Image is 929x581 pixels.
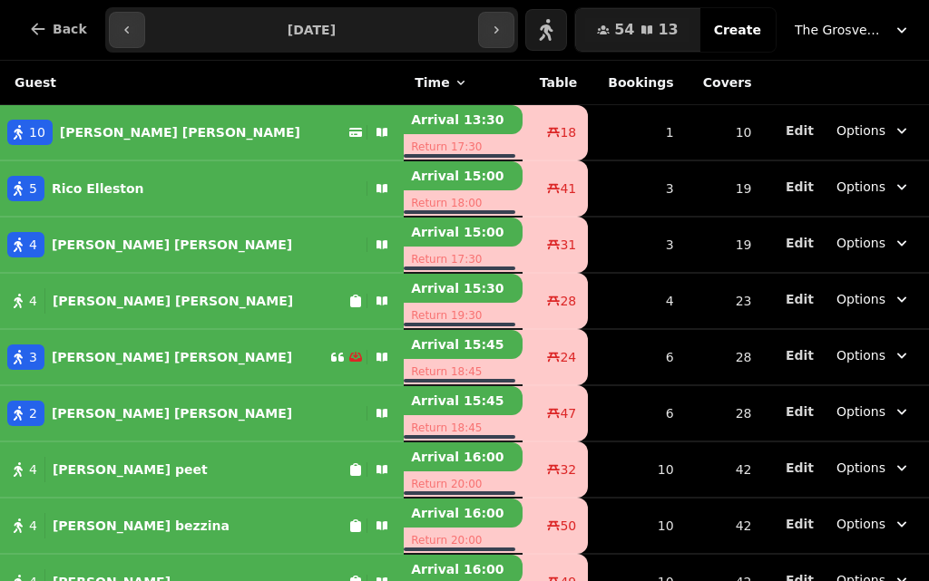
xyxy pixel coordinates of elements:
p: Return 18:00 [404,190,523,216]
button: Options [826,508,922,540]
th: Table [523,61,588,105]
span: Edit [786,180,814,193]
span: 24 [560,348,576,366]
button: Edit [786,290,814,308]
button: Options [826,395,922,428]
button: Options [826,227,922,259]
th: Covers [685,61,763,105]
p: Return 19:30 [404,303,523,328]
p: Arrival 15:45 [404,386,523,415]
p: Return 17:30 [404,134,523,160]
span: Options [836,515,885,533]
span: Edit [786,518,814,530]
button: Options [826,339,922,372]
td: 1 [588,105,684,161]
span: 10 [29,123,45,141]
td: 6 [588,385,684,441]
button: Create [699,8,776,52]
p: Return 18:45 [404,359,523,384]
span: Edit [786,349,814,362]
p: Arrival 15:00 [404,218,523,247]
p: Return 17:30 [404,247,523,272]
span: Edit [786,405,814,418]
p: Arrival 15:00 [404,161,523,190]
p: [PERSON_NAME] [PERSON_NAME] [52,404,292,422]
span: Edit [786,461,814,474]
span: Options [836,402,885,421]
p: Return 20:00 [404,471,523,497]
span: Create [714,24,761,36]
span: 3 [29,348,37,366]
span: Options [836,178,885,196]
td: 10 [685,105,763,161]
td: 42 [685,441,763,498]
td: 19 [685,160,763,217]
p: Return 18:45 [404,415,523,441]
td: 4 [588,273,684,329]
span: 4 [29,460,37,479]
button: Edit [786,121,814,140]
button: Options [826,451,922,484]
span: 41 [560,179,576,198]
span: 4 [29,517,37,535]
td: 42 [685,498,763,554]
td: 10 [588,498,684,554]
p: [PERSON_NAME] [PERSON_NAME] [60,123,300,141]
span: Options [836,121,885,140]
p: Return 20:00 [404,528,523,553]
span: The Grosvenor [795,21,885,39]
td: 6 [588,329,684,385]
button: Edit [786,515,814,533]
p: [PERSON_NAME] [PERSON_NAME] [53,292,293,310]
td: 3 [588,160,684,217]
span: 5 [29,179,37,198]
span: 28 [560,292,576,310]
span: Back [53,23,87,35]
td: 19 [685,217,763,273]
span: Time [415,73,449,92]
p: Arrival 16:00 [404,442,523,471]
p: [PERSON_NAME] [PERSON_NAME] [52,236,292,254]
p: Arrival 15:45 [404,330,523,359]
p: Arrival 16:00 [404,499,523,528]
button: Edit [786,459,814,477]
button: Edit [786,346,814,364]
span: 54 [614,23,634,37]
p: Arrival 15:30 [404,274,523,303]
span: 18 [560,123,576,141]
p: Rico Elleston [52,179,144,198]
span: Edit [786,124,814,137]
span: 32 [560,460,576,479]
button: The Grosvenor [784,14,922,46]
button: Options [826,283,922,315]
p: [PERSON_NAME] bezzina [53,517,230,535]
span: 2 [29,404,37,422]
p: Arrival 13:30 [404,105,523,134]
button: Options [826,170,922,203]
th: Bookings [588,61,684,105]
span: 4 [29,236,37,254]
td: 28 [685,329,763,385]
button: Edit [786,234,814,252]
span: Edit [786,293,814,305]
span: Options [836,290,885,308]
span: Edit [786,237,814,249]
span: Options [836,346,885,364]
td: 28 [685,385,763,441]
span: 31 [560,236,576,254]
span: 50 [560,517,576,535]
td: 10 [588,441,684,498]
p: [PERSON_NAME] peet [53,460,208,479]
span: Options [836,234,885,252]
span: 4 [29,292,37,310]
button: Edit [786,402,814,421]
span: 47 [560,404,576,422]
button: Time [415,73,467,92]
span: 13 [658,23,678,37]
button: Back [15,7,102,51]
p: [PERSON_NAME] [PERSON_NAME] [52,348,292,366]
td: 23 [685,273,763,329]
button: Edit [786,178,814,196]
span: Options [836,459,885,477]
td: 3 [588,217,684,273]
